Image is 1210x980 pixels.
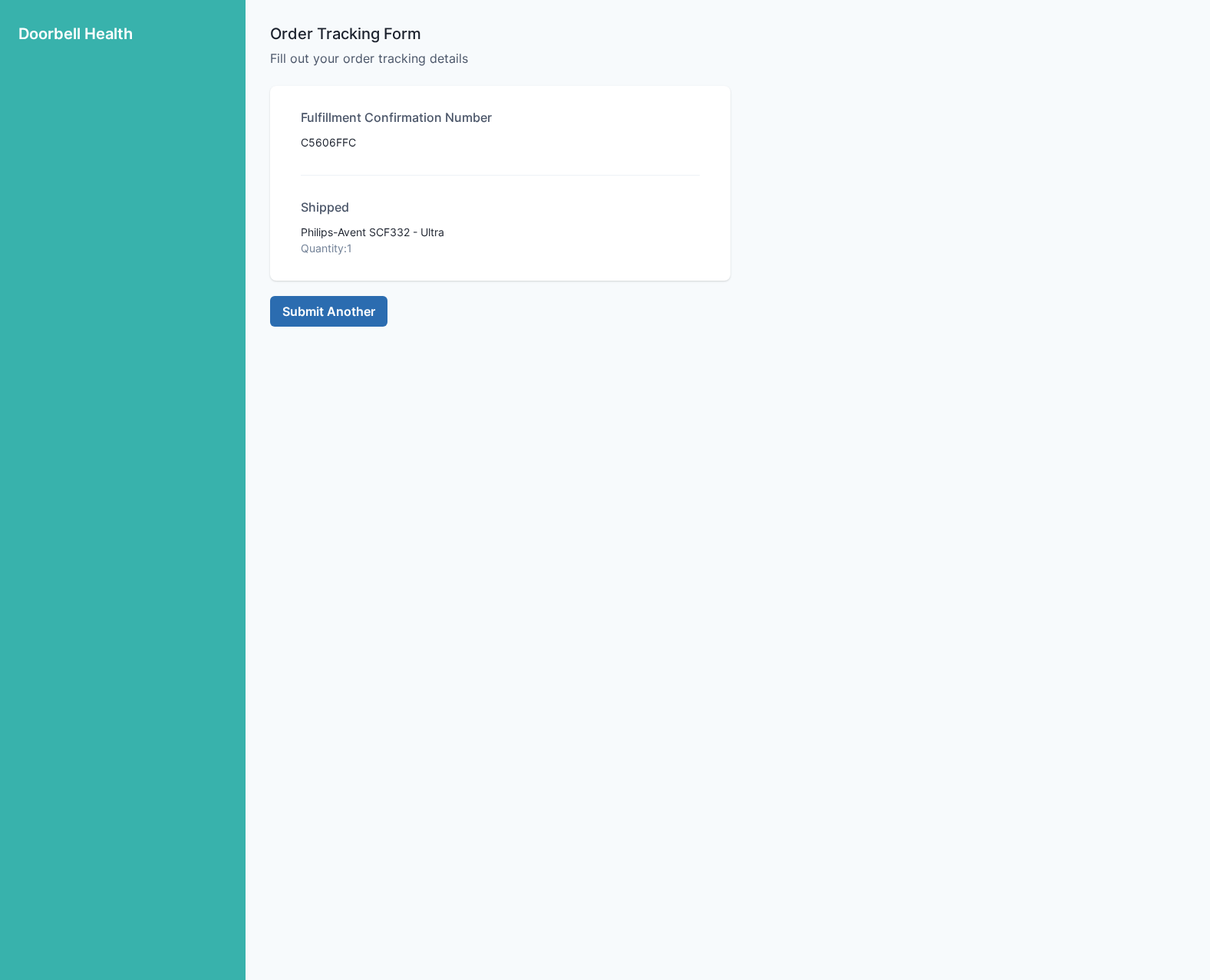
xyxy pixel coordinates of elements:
[301,224,700,240] p: Philips - Avent SCF332 - Ultra
[301,240,700,256] p: Quantity: 1
[301,134,700,150] p: C5606FFC
[301,110,700,134] h2: Fulfillment Confirmation Number
[270,49,872,67] p: Fill out your order tracking details
[270,296,387,327] a: Submit Another
[301,200,700,224] h2: Shipped
[18,25,227,43] h2: Doorbell Health
[270,25,872,43] h2: Order Tracking Form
